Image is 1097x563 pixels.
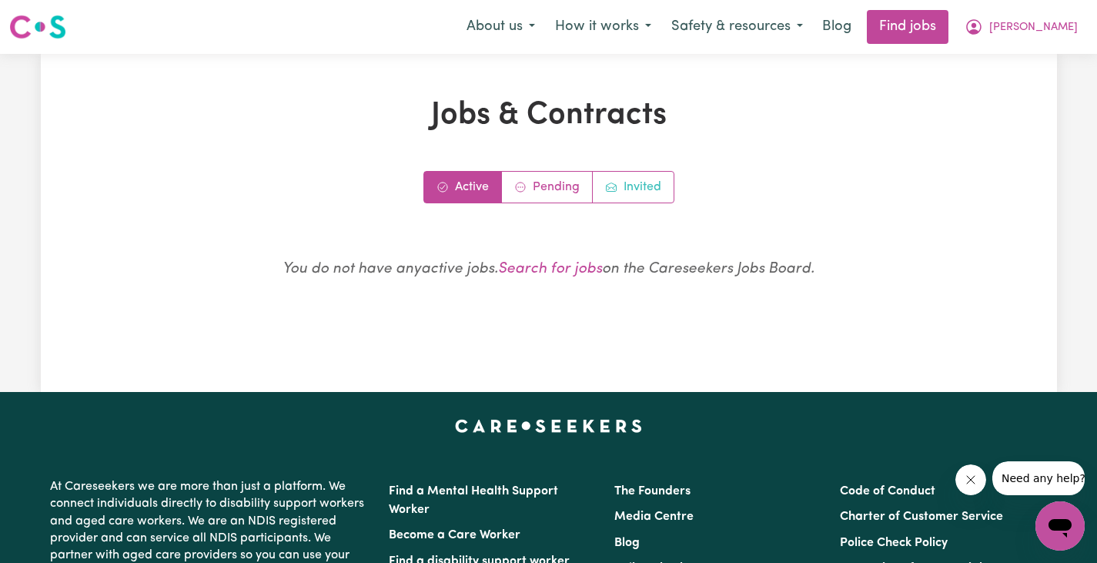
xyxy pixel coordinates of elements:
[498,262,602,276] a: Search for jobs
[614,485,691,498] a: The Founders
[389,529,520,541] a: Become a Care Worker
[661,11,813,43] button: Safety & resources
[455,420,642,432] a: Careseekers home page
[283,262,814,276] em: You do not have any active jobs . on the Careseekers Jobs Board.
[424,172,502,203] a: Active jobs
[502,172,593,203] a: Contracts pending review
[1035,501,1085,551] iframe: Button to launch messaging window
[840,485,935,498] a: Code of Conduct
[989,19,1078,36] span: [PERSON_NAME]
[840,537,948,549] a: Police Check Policy
[389,485,558,516] a: Find a Mental Health Support Worker
[840,511,1003,523] a: Charter of Customer Service
[9,9,66,45] a: Careseekers logo
[992,461,1085,495] iframe: Message from company
[457,11,545,43] button: About us
[813,10,861,44] a: Blog
[614,511,694,523] a: Media Centre
[955,11,1088,43] button: My Account
[614,537,640,549] a: Blog
[867,10,948,44] a: Find jobs
[593,172,674,203] a: Job invitations
[135,97,963,134] h1: Jobs & Contracts
[9,11,93,23] span: Need any help?
[9,13,66,41] img: Careseekers logo
[545,11,661,43] button: How it works
[955,464,986,495] iframe: Close message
